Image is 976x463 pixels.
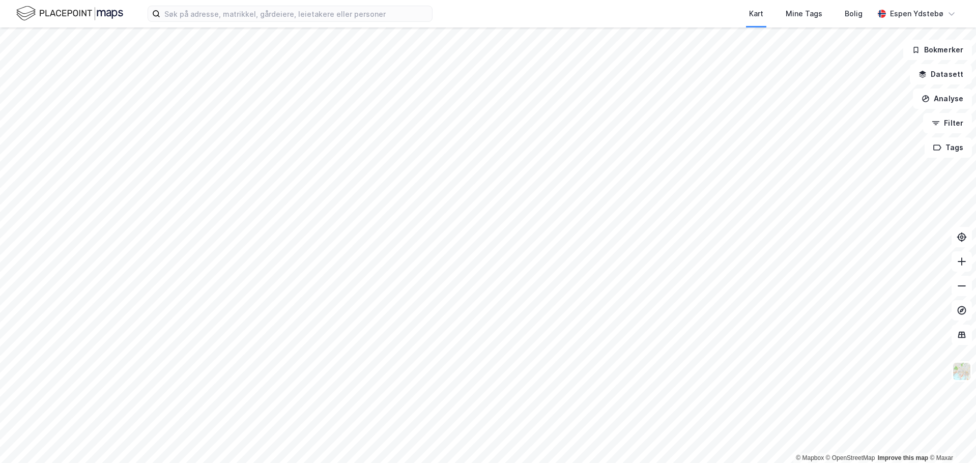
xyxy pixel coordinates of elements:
a: OpenStreetMap [826,454,875,461]
a: Improve this map [878,454,928,461]
input: Søk på adresse, matrikkel, gårdeiere, leietakere eller personer [160,6,432,21]
div: Kontrollprogram for chat [925,414,976,463]
button: Analyse [913,89,972,109]
iframe: Chat Widget [925,414,976,463]
button: Filter [923,113,972,133]
img: Z [952,362,971,381]
button: Bokmerker [903,40,972,60]
button: Datasett [910,64,972,84]
div: Kart [749,8,763,20]
a: Mapbox [796,454,824,461]
div: Espen Ydstebø [890,8,943,20]
div: Bolig [845,8,863,20]
div: Mine Tags [786,8,822,20]
button: Tags [925,137,972,158]
img: logo.f888ab2527a4732fd821a326f86c7f29.svg [16,5,123,22]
